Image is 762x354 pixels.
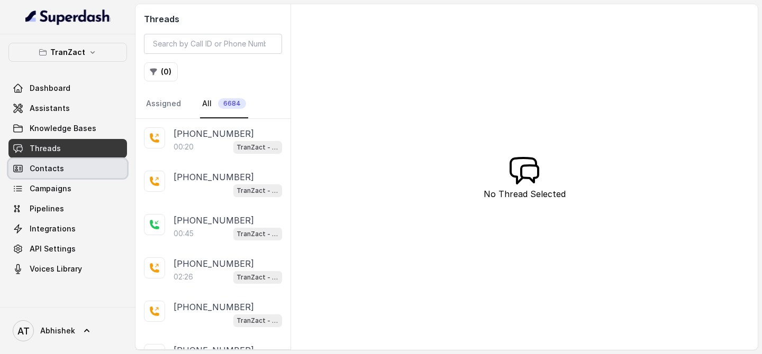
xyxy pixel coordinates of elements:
span: Knowledge Bases [30,123,96,134]
p: TranZact - Outbound Call Assistant [237,315,279,326]
span: Assistants [30,103,70,114]
a: Voices Library [8,259,127,278]
a: Campaigns [8,179,127,198]
input: Search by Call ID or Phone Number [144,34,282,54]
span: 6684 [218,98,246,109]
nav: Tabs [144,90,282,118]
a: Abhishek [8,316,127,346]
p: TranZact - Outbound Call Assistant [237,229,279,239]
a: API Settings [8,239,127,258]
a: Dashboard [8,79,127,98]
p: [PHONE_NUMBER] [174,171,254,183]
p: No Thread Selected [484,188,566,200]
p: [PHONE_NUMBER] [174,257,254,270]
span: Integrations [30,223,76,234]
text: AT [17,325,30,337]
span: Dashboard [30,83,70,94]
span: Campaigns [30,183,71,194]
a: Assistants [8,99,127,118]
span: Voices Library [30,264,82,274]
span: API Settings [30,244,76,254]
span: Abhishek [40,325,75,336]
h2: Threads [144,13,282,25]
p: TranZact - Outbound Call Assistant [237,185,279,196]
a: All6684 [200,90,248,118]
span: Pipelines [30,203,64,214]
button: TranZact [8,43,127,62]
p: [PHONE_NUMBER] [174,301,254,313]
a: Integrations [8,219,127,238]
p: 00:20 [174,142,194,152]
img: light.svg [25,8,111,25]
p: TranZact [50,46,85,59]
button: (0) [144,62,178,81]
span: Threads [30,143,61,154]
p: 00:45 [174,228,194,239]
p: [PHONE_NUMBER] [174,214,254,227]
a: Contacts [8,159,127,178]
p: TranZact - Outbound Call Assistant [237,142,279,153]
a: Pipelines [8,199,127,218]
a: Threads [8,139,127,158]
span: Contacts [30,163,64,174]
p: TranZact - Outbound Call Assistant [237,272,279,283]
p: [PHONE_NUMBER] [174,127,254,140]
a: Assigned [144,90,183,118]
p: 02:26 [174,272,193,282]
a: Knowledge Bases [8,119,127,138]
